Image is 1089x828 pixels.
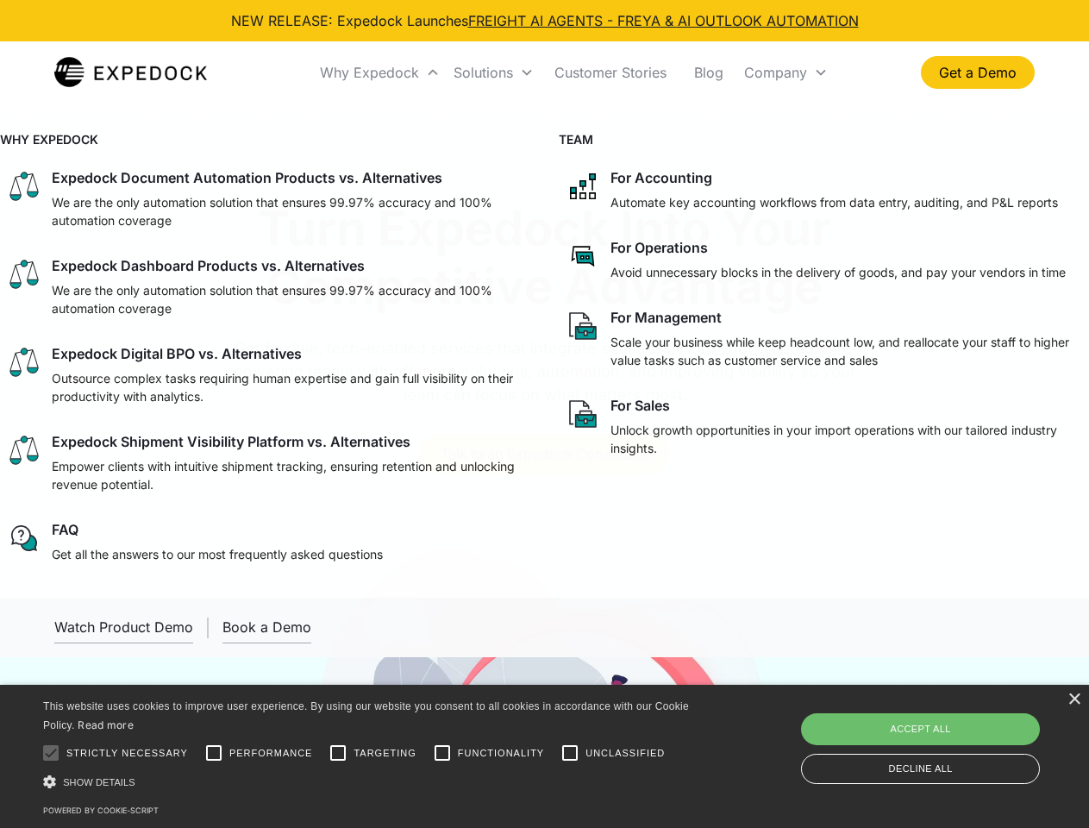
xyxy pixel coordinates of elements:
span: Strictly necessary [66,746,188,761]
div: FAQ [52,521,78,538]
img: scale icon [7,433,41,467]
a: Powered by cookie-script [43,806,159,815]
p: Scale your business while keep headcount low, and reallocate your staff to higher value tasks suc... [610,333,1083,369]
div: Expedock Document Automation Products vs. Alternatives [52,169,442,186]
p: Outsource complex tasks requiring human expertise and gain full visibility on their productivity ... [52,369,524,405]
a: Read more [78,718,134,731]
div: Accept all [801,713,1040,744]
span: Functionality [458,746,544,761]
a: open lightbox [54,612,193,643]
div: Solutions [454,64,513,81]
div: Book a Demo [222,618,311,636]
p: Empower clients with intuitive shipment tracking, ensuring retention and unlocking revenue potent... [52,457,524,493]
p: We are the only automation solution that ensures 99.97% accuracy and 100% automation coverage [52,193,524,229]
img: paper and bag icon [566,309,600,343]
a: FREIGHT AI AGENTS - FREYA & AI OUTLOOK AUTOMATION [468,12,859,29]
span: Targeting [354,746,416,761]
div: Expedock Dashboard Products vs. Alternatives [52,257,365,274]
div: Close [1067,693,1080,706]
img: network like icon [566,169,600,204]
a: Customer Stories [541,43,680,102]
a: Blog [680,43,737,102]
img: scale icon [7,345,41,379]
div: Show details [43,773,695,791]
div: Why Expedock [320,64,419,81]
img: regular chat bubble icon [7,521,41,555]
span: Show details [63,777,135,787]
img: scale icon [7,257,41,292]
div: For Accounting [610,169,712,186]
div: Watch Product Demo [54,618,193,636]
div: For Management [610,309,722,326]
div: Expedock Shipment Visibility Platform vs. Alternatives [52,433,410,450]
iframe: Chat Widget [1003,745,1089,828]
img: paper and bag icon [566,397,600,431]
div: NEW RELEASE: Expedock Launches [231,10,859,31]
img: scale icon [7,169,41,204]
div: Company [737,43,835,102]
div: Expedock Digital BPO vs. Alternatives [52,345,302,362]
span: Performance [229,746,313,761]
div: Company [744,64,807,81]
div: Decline all [801,754,1040,784]
span: Unclassified [585,746,665,761]
img: rectangular chat bubble icon [566,239,600,273]
a: Book a Demo [222,612,311,643]
a: home [54,55,207,90]
p: Unlock growth opportunities in your import operations with our tailored industry insights. [610,421,1083,457]
div: For Operations [610,239,708,256]
p: Avoid unnecessary blocks in the delivery of goods, and pay your vendors in time [610,263,1066,281]
div: For Sales [610,397,670,414]
p: Automate key accounting workflows from data entry, auditing, and P&L reports [610,193,1058,211]
p: We are the only automation solution that ensures 99.97% accuracy and 100% automation coverage [52,281,524,317]
p: Get all the answers to our most frequently asked questions [52,545,383,563]
div: Why Expedock [313,43,447,102]
span: This website uses cookies to improve user experience. By using our website you consent to all coo... [43,700,689,732]
div: Solutions [447,43,541,102]
img: Expedock Logo [54,55,207,90]
a: Get a Demo [921,56,1035,89]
